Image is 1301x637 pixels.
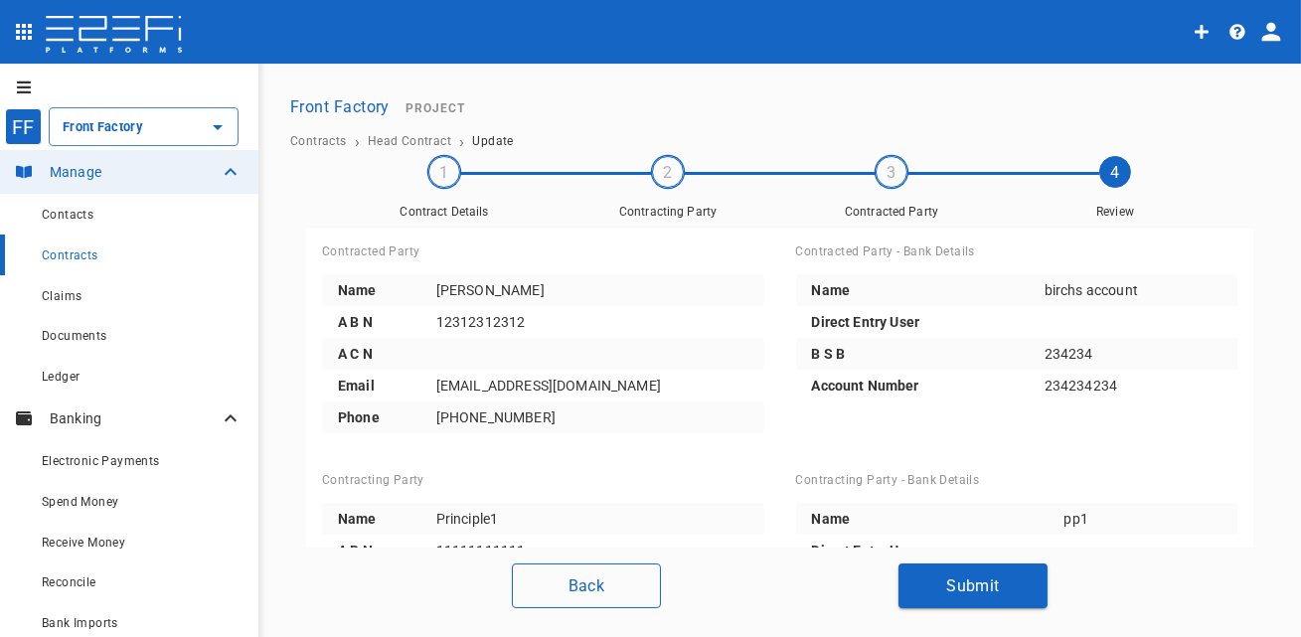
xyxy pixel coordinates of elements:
span: Contracted Party [322,244,419,258]
span: Contracts [42,248,98,262]
p: A B N [338,541,405,560]
span: Contract Details [395,204,494,221]
span: Claims [42,289,81,303]
p: Phone [338,407,405,427]
p: Name [338,509,405,529]
a: Contracts [290,134,347,148]
p: Direct Entry User [812,312,1013,332]
td: 12312312312 [420,306,764,338]
span: Contracting Party [618,204,718,221]
td: birchs account [1029,274,1237,306]
td: pp1 [1049,503,1237,535]
button: Submit [898,563,1048,608]
input: Front Factory [58,116,174,137]
p: A C N [338,344,405,364]
td: [EMAIL_ADDRESS][DOMAIN_NAME] [420,370,764,401]
td: 234234234 [1029,370,1237,401]
span: Contracting Party [322,473,424,487]
p: Name [338,280,405,300]
td: [PHONE_NUMBER] [420,401,764,433]
td: Principle1 [420,503,764,535]
p: Banking [50,408,219,428]
a: Update [472,134,513,148]
span: Bank Imports [42,616,118,630]
span: Contacts [42,208,93,222]
p: Email [338,376,405,396]
span: Contracted Party [842,204,941,221]
a: Head Contract [368,134,451,148]
div: FF [5,108,42,145]
span: Contracting Party - Bank Details [796,473,980,487]
nav: breadcrumb [290,134,1269,148]
td: 234234 [1029,338,1237,370]
button: Open [204,113,232,141]
span: Project [406,101,465,115]
span: Spend Money [42,495,118,509]
button: Front Factory [282,87,398,126]
td: [PERSON_NAME] [420,274,764,306]
p: Direct Entry User [812,541,1033,560]
span: Documents [42,329,107,343]
p: A B N [338,312,405,332]
p: Name [812,280,1013,300]
button: Back [512,563,661,608]
li: › [355,139,360,144]
p: Manage [50,162,219,182]
span: Contracted Party - Bank Details [796,244,975,258]
p: B S B [812,344,1013,364]
p: Account Number [812,376,1013,396]
span: Reconcile [42,575,96,589]
span: Review [1065,204,1165,221]
span: Receive Money [42,536,125,550]
span: Electronic Payments [42,454,160,468]
td: 11111111111 [420,535,764,566]
li: › [459,139,464,144]
p: Name [812,509,1033,529]
span: Ledger [42,370,80,384]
